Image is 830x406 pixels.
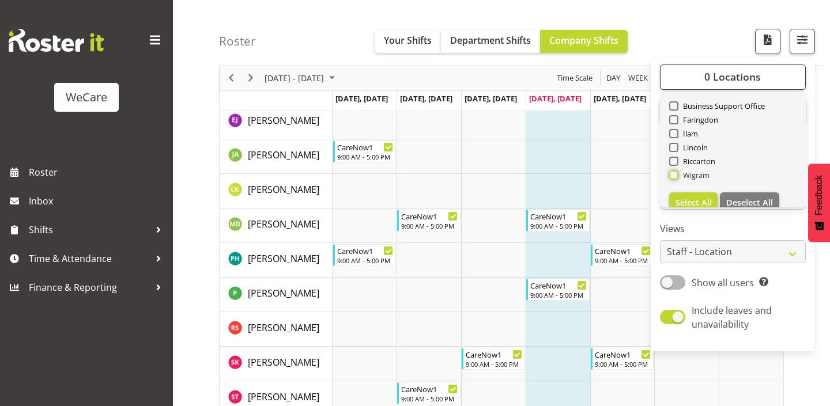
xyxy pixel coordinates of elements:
[248,390,319,403] span: [PERSON_NAME]
[248,148,319,162] a: [PERSON_NAME]
[549,34,618,47] span: Company Shifts
[605,71,621,86] span: Day
[556,71,594,86] span: Time Scale
[450,34,531,47] span: Department Shifts
[29,250,150,267] span: Time & Attendance
[605,71,622,86] button: Timeline Day
[678,170,710,180] span: Wigram
[814,175,824,215] span: Feedback
[720,192,779,213] button: Deselect All
[755,29,780,54] button: Download a PDF of the roster according to the set date range.
[678,129,699,138] span: Ilam
[669,192,718,213] button: Select All
[595,359,651,369] div: 9:00 AM - 5:00 PM
[678,115,719,124] span: Faringdon
[401,210,458,222] div: CareNow1
[241,66,261,90] div: next period
[29,164,167,181] span: Roster
[220,312,333,347] td: Rhianne Sharples resource
[220,174,333,208] td: Liandy Kritzinger resource
[224,71,239,86] button: Previous
[466,359,522,369] div: 9:00 AM - 5:00 PM
[530,290,587,299] div: 9:00 AM - 5:00 PM
[337,256,394,265] div: 9:00 AM - 5:00 PM
[595,256,651,265] div: 9:00 AM - 5:00 PM
[704,70,761,84] span: 0 Locations
[333,244,397,266] div: Philippa Henry"s event - CareNow1 Begin From Monday, August 18, 2025 at 9:00:00 AM GMT+12:00 Ends...
[676,197,712,208] span: Select All
[248,321,319,334] span: [PERSON_NAME]
[337,152,394,161] div: 9:00 AM - 5:00 PM
[726,197,773,208] span: Deselect All
[219,35,256,48] h4: Roster
[221,66,241,90] div: previous period
[248,252,319,265] span: [PERSON_NAME]
[248,218,319,230] span: [PERSON_NAME]
[248,183,319,196] span: [PERSON_NAME]
[29,192,167,210] span: Inbox
[248,217,319,231] a: [PERSON_NAME]
[678,143,708,152] span: Lincoln
[594,93,646,104] span: [DATE], [DATE]
[248,113,319,127] a: [PERSON_NAME]
[462,348,525,370] div: Saahit Kour"s event - CareNow1 Begin From Wednesday, August 20, 2025 at 9:00:00 AM GMT+12:00 Ends...
[400,93,452,104] span: [DATE], [DATE]
[248,252,319,265] a: [PERSON_NAME]
[66,89,107,106] div: WeCare
[526,279,590,301] div: Pooja Prabhu"s event - CareNow1 Begin From Thursday, August 21, 2025 at 9:00:00 AM GMT+12:00 Ends...
[595,245,651,256] div: CareNow1
[243,71,259,86] button: Next
[397,382,461,404] div: Simone Turner"s event - CareNow1 Begin From Tuesday, August 19, 2025 at 9:00:00 AM GMT+12:00 Ends...
[337,141,394,153] div: CareNow1
[529,93,582,104] span: [DATE], [DATE]
[808,164,830,242] button: Feedback - Show survey
[220,105,333,139] td: Ella Jarvis resource
[540,30,628,53] button: Company Shifts
[375,30,441,53] button: Your Shifts
[401,394,458,403] div: 9:00 AM - 5:00 PM
[660,64,806,90] button: 0 Locations
[29,279,150,296] span: Finance & Reporting
[465,93,517,104] span: [DATE], [DATE]
[263,71,325,86] span: [DATE] - [DATE]
[591,244,654,266] div: Philippa Henry"s event - CareNow1 Begin From Friday, August 22, 2025 at 9:00:00 AM GMT+12:00 Ends...
[530,210,587,222] div: CareNow1
[263,71,340,86] button: August 2025
[261,66,342,90] div: August 18 - 24, 2025
[220,208,333,243] td: Marie-Claire Dickson-Bakker resource
[530,279,587,291] div: CareNow1
[627,71,649,86] span: Week
[555,71,595,86] button: Time Scale
[220,278,333,312] td: Pooja Prabhu resource
[678,101,765,111] span: Business Support Office
[790,29,815,54] button: Filter Shifts
[441,30,540,53] button: Department Shifts
[9,29,104,52] img: Rosterit website logo
[248,355,319,369] a: [PERSON_NAME]
[248,149,319,161] span: [PERSON_NAME]
[248,286,319,300] a: [PERSON_NAME]
[627,71,650,86] button: Timeline Week
[248,356,319,369] span: [PERSON_NAME]
[692,276,754,289] span: Show all users
[384,34,432,47] span: Your Shifts
[595,348,651,360] div: CareNow1
[337,245,394,256] div: CareNow1
[401,383,458,394] div: CareNow1
[248,321,319,335] a: [PERSON_NAME]
[591,348,654,370] div: Saahit Kour"s event - CareNow1 Begin From Friday, August 22, 2025 at 9:00:00 AM GMT+12:00 Ends At...
[248,183,319,196] a: [PERSON_NAME]
[401,221,458,230] div: 9:00 AM - 5:00 PM
[678,157,716,166] span: Riccarton
[220,347,333,381] td: Saahit Kour resource
[466,348,522,360] div: CareNow1
[660,222,806,236] label: Views
[335,93,388,104] span: [DATE], [DATE]
[220,243,333,278] td: Philippa Henry resource
[248,390,319,404] a: [PERSON_NAME]
[397,210,461,232] div: Marie-Claire Dickson-Bakker"s event - CareNow1 Begin From Tuesday, August 19, 2025 at 9:00:00 AM ...
[526,210,590,232] div: Marie-Claire Dickson-Bakker"s event - CareNow1 Begin From Thursday, August 21, 2025 at 9:00:00 AM...
[333,141,397,162] div: Jane Arps"s event - CareNow1 Begin From Monday, August 18, 2025 at 9:00:00 AM GMT+12:00 Ends At M...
